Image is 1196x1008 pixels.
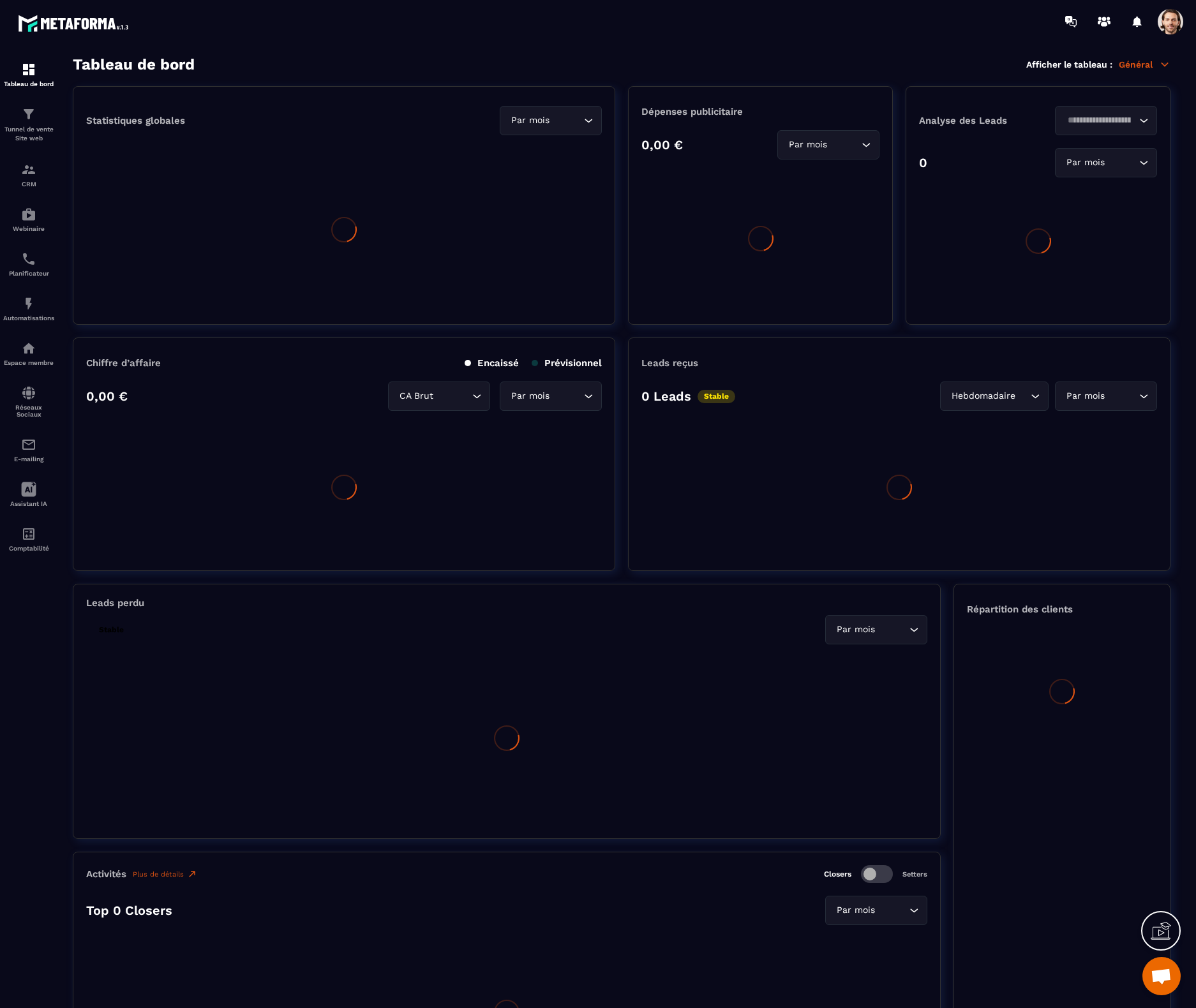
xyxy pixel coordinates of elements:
p: Tunnel de vente Site web [3,125,54,143]
p: Tableau de bord [3,80,54,87]
img: automations [21,207,36,222]
p: Stable [698,390,735,403]
a: formationformationCRM [3,152,54,197]
div: Search for option [825,896,927,925]
p: 0,00 € [641,137,683,152]
span: CA Brut [396,389,436,403]
p: Statistiques globales [86,115,185,126]
div: Mở cuộc trò chuyện [1142,957,1181,995]
p: Activités [86,868,126,880]
p: Général [1119,59,1170,70]
input: Search for option [878,623,906,637]
div: Search for option [940,382,1049,411]
p: Planificateur [3,270,54,277]
input: Search for option [436,389,469,403]
span: Hebdomadaire [948,389,1018,403]
a: emailemailE-mailing [3,427,54,472]
a: Assistant IA [3,472,54,517]
a: accountantaccountantComptabilité [3,517,54,561]
p: Closers [824,870,851,878]
img: formation [21,162,36,177]
input: Search for option [1018,389,1028,403]
img: narrow-up-right-o.6b7c60e2.svg [187,869,197,879]
p: E-mailing [3,456,54,463]
span: Par mois [833,623,878,637]
div: Search for option [1055,148,1157,177]
input: Search for option [830,138,858,152]
img: logo [18,11,133,35]
p: Comptabilité [3,545,54,552]
a: social-networksocial-networkRéseaux Sociaux [3,376,54,427]
p: Encaissé [465,357,519,369]
p: Prévisionnel [532,357,602,369]
div: Search for option [388,382,490,411]
div: Search for option [500,106,602,135]
p: Réseaux Sociaux [3,404,54,418]
input: Search for option [878,903,906,917]
a: Plus de détails [133,869,197,879]
p: Analyse des Leads [919,115,1038,126]
a: schedulerschedulerPlanificateur [3,242,54,286]
div: Search for option [1055,382,1157,411]
span: Par mois [1063,389,1107,403]
div: Search for option [825,615,927,644]
div: Search for option [1055,106,1157,135]
p: Chiffre d’affaire [86,357,161,369]
p: 0,00 € [86,389,128,404]
input: Search for option [1063,114,1136,128]
input: Search for option [1107,389,1136,403]
p: Leads perdu [86,597,144,609]
p: Setters [902,870,927,878]
img: automations [21,341,36,356]
input: Search for option [552,389,581,403]
span: Par mois [508,114,552,128]
p: Leads reçus [641,357,698,369]
span: Par mois [786,138,830,152]
p: Stable [93,623,130,637]
span: Par mois [508,389,552,403]
p: Webinaire [3,225,54,232]
input: Search for option [1107,156,1136,170]
img: social-network [21,385,36,401]
p: Assistant IA [3,500,54,507]
p: CRM [3,181,54,188]
a: formationformationTableau de bord [3,52,54,97]
span: Par mois [833,903,878,917]
a: automationsautomationsEspace membre [3,331,54,376]
input: Search for option [552,114,581,128]
a: automationsautomationsAutomatisations [3,286,54,331]
div: Search for option [500,382,602,411]
h3: Tableau de bord [73,56,195,73]
img: automations [21,296,36,311]
p: 0 [919,155,927,170]
img: accountant [21,526,36,542]
img: email [21,437,36,452]
div: Search for option [777,130,879,159]
p: Dépenses publicitaire [641,106,879,117]
span: Par mois [1063,156,1107,170]
a: automationsautomationsWebinaire [3,197,54,242]
img: formation [21,62,36,77]
p: Afficher le tableau : [1026,59,1112,70]
p: 0 Leads [641,389,691,404]
p: Automatisations [3,315,54,322]
p: Top 0 Closers [86,903,172,918]
img: formation [21,107,36,122]
img: scheduler [21,251,36,267]
p: Espace membre [3,359,54,366]
p: Répartition des clients [967,604,1157,615]
a: formationformationTunnel de vente Site web [3,97,54,152]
